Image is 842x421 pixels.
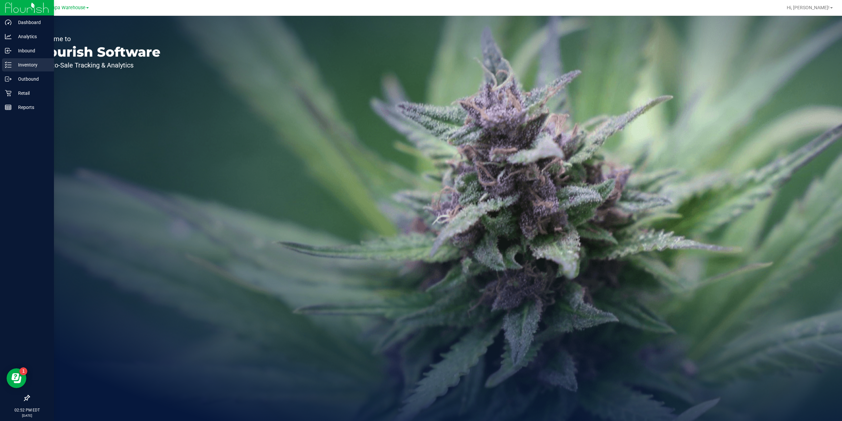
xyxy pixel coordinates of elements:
[36,36,161,42] p: Welcome to
[12,47,51,55] p: Inbound
[12,18,51,26] p: Dashboard
[19,367,27,375] iframe: Resource center unread badge
[36,45,161,59] p: Flourish Software
[5,19,12,26] inline-svg: Dashboard
[7,368,26,388] iframe: Resource center
[45,5,86,11] span: Tampa Warehouse
[3,407,51,413] p: 02:52 PM EDT
[12,75,51,83] p: Outbound
[3,413,51,418] p: [DATE]
[5,33,12,40] inline-svg: Analytics
[5,47,12,54] inline-svg: Inbound
[12,103,51,111] p: Reports
[5,62,12,68] inline-svg: Inventory
[12,33,51,40] p: Analytics
[12,61,51,69] p: Inventory
[12,89,51,97] p: Retail
[36,62,161,68] p: Seed-to-Sale Tracking & Analytics
[5,76,12,82] inline-svg: Outbound
[5,104,12,111] inline-svg: Reports
[5,90,12,96] inline-svg: Retail
[787,5,830,10] span: Hi, [PERSON_NAME]!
